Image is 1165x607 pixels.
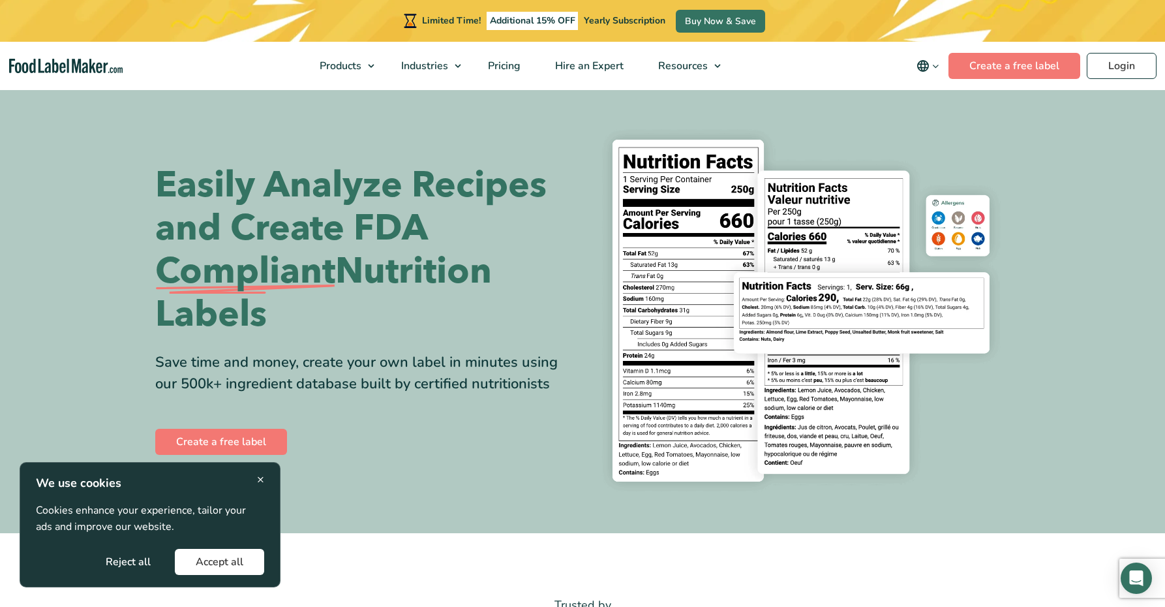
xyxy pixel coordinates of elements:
[316,59,363,73] span: Products
[397,59,449,73] span: Industries
[155,250,335,293] span: Compliant
[155,429,287,455] a: Create a free label
[422,14,481,27] span: Limited Time!
[654,59,709,73] span: Resources
[641,42,727,90] a: Resources
[175,549,264,575] button: Accept all
[484,59,522,73] span: Pricing
[1121,563,1152,594] div: Open Intercom Messenger
[384,42,468,90] a: Industries
[1087,53,1157,79] a: Login
[471,42,535,90] a: Pricing
[487,12,579,30] span: Additional 15% OFF
[155,164,573,336] h1: Easily Analyze Recipes and Create FDA Nutrition Labels
[155,352,573,395] div: Save time and money, create your own label in minutes using our 500k+ ingredient database built b...
[36,475,121,491] strong: We use cookies
[538,42,638,90] a: Hire an Expert
[551,59,625,73] span: Hire an Expert
[257,471,264,488] span: ×
[676,10,765,33] a: Buy Now & Save
[36,503,264,536] p: Cookies enhance your experience, tailor your ads and improve our website.
[303,42,381,90] a: Products
[584,14,665,27] span: Yearly Subscription
[948,53,1080,79] a: Create a free label
[85,549,172,575] button: Reject all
